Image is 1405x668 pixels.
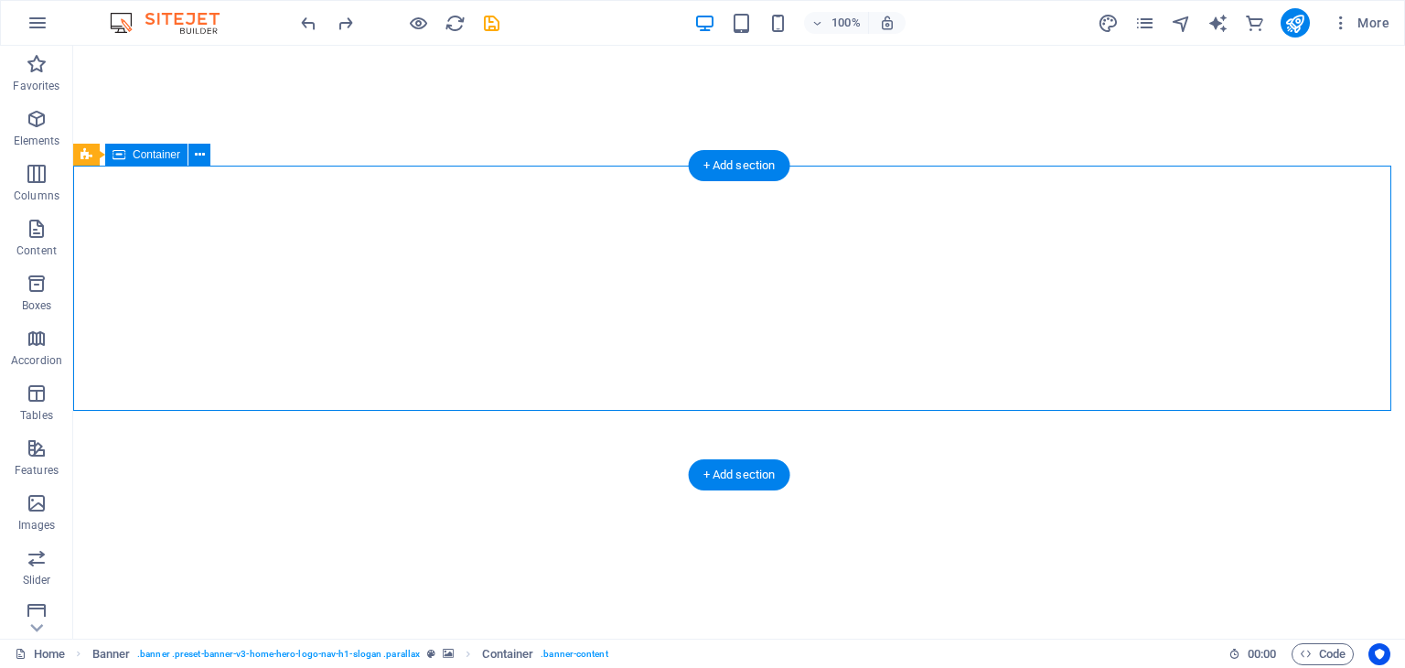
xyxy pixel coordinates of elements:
span: More [1332,14,1389,32]
span: Click to select. Double-click to edit [482,643,533,665]
p: Features [15,463,59,478]
span: : [1260,647,1263,661]
div: + Add section [689,150,790,181]
span: 00 00 [1248,643,1276,665]
p: Images [18,518,56,533]
i: Commerce [1244,13,1265,34]
i: This element contains a background [443,649,454,659]
p: Boxes [22,298,52,313]
i: Undo: Edit headline (Ctrl+Z) [298,13,319,34]
button: design [1098,12,1120,34]
img: Editor Logo [105,12,242,34]
button: save [480,12,502,34]
button: Code [1292,643,1354,665]
p: Columns [14,189,59,203]
i: Redo: Move elements (Ctrl+Y, ⌘+Y) [335,13,356,34]
button: navigator [1171,12,1193,34]
i: AI Writer [1207,13,1228,34]
i: Save (Ctrl+S) [481,13,502,34]
p: Slider [23,573,51,587]
i: Navigator [1171,13,1192,34]
button: 100% [804,12,869,34]
button: reload [444,12,466,34]
button: More [1325,8,1397,38]
i: This element is a customizable preset [427,649,435,659]
button: publish [1281,8,1310,38]
span: . banner-content [541,643,607,665]
nav: breadcrumb [92,643,608,665]
i: Pages (Ctrl+Alt+S) [1134,13,1155,34]
i: Reload page [445,13,466,34]
span: Click to select. Double-click to edit [92,643,131,665]
p: Favorites [13,79,59,93]
p: Tables [20,408,53,423]
h6: Session time [1228,643,1277,665]
span: Code [1300,643,1346,665]
button: commerce [1244,12,1266,34]
span: Container [133,149,180,160]
p: Elements [14,134,60,148]
h6: 100% [831,12,861,34]
i: On resize automatically adjust zoom level to fit chosen device. [879,15,896,31]
p: Content [16,243,57,258]
i: Design (Ctrl+Alt+Y) [1098,13,1119,34]
button: redo [334,12,356,34]
button: Usercentrics [1368,643,1390,665]
button: text_generator [1207,12,1229,34]
p: Accordion [11,353,62,368]
a: Click to cancel selection. Double-click to open Pages [15,643,65,665]
button: undo [297,12,319,34]
div: + Add section [689,459,790,490]
span: . banner .preset-banner-v3-home-hero-logo-nav-h1-slogan .parallax [137,643,420,665]
button: pages [1134,12,1156,34]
